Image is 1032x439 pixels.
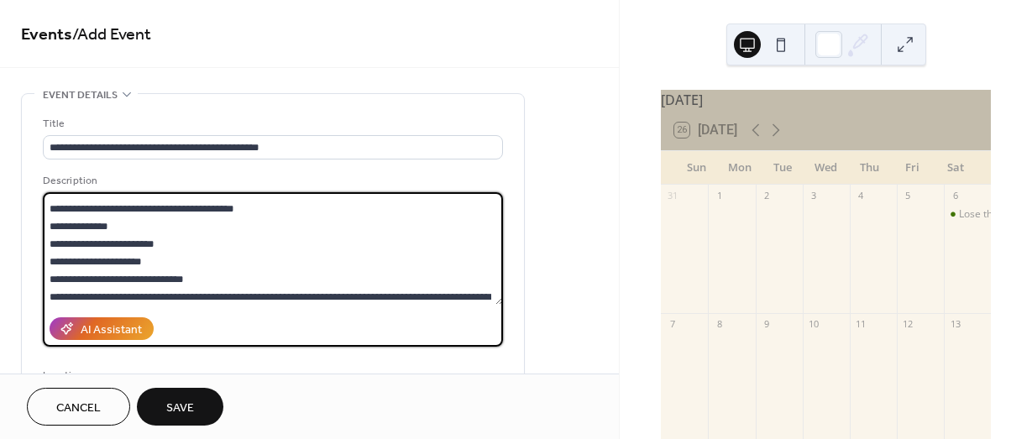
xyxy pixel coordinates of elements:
[761,151,804,185] div: Tue
[808,318,820,331] div: 10
[808,190,820,202] div: 3
[944,207,991,222] div: Lose the Luggage Women's Conference
[661,90,991,110] div: [DATE]
[137,388,223,426] button: Save
[761,318,773,331] div: 9
[902,190,914,202] div: 5
[949,190,961,202] div: 6
[43,367,500,384] div: Location
[949,318,961,331] div: 13
[21,18,72,51] a: Events
[43,86,118,104] span: Event details
[43,115,500,133] div: Title
[72,18,151,51] span: / Add Event
[804,151,848,185] div: Wed
[713,318,726,331] div: 8
[56,400,101,417] span: Cancel
[934,151,977,185] div: Sat
[27,388,130,426] button: Cancel
[166,400,194,417] span: Save
[50,317,154,340] button: AI Assistant
[666,318,678,331] div: 7
[81,321,142,339] div: AI Assistant
[666,190,678,202] div: 31
[674,151,718,185] div: Sun
[891,151,935,185] div: Fri
[718,151,762,185] div: Mon
[855,190,867,202] div: 4
[902,318,914,331] div: 12
[761,190,773,202] div: 2
[847,151,891,185] div: Thu
[855,318,867,331] div: 11
[43,172,500,190] div: Description
[713,190,726,202] div: 1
